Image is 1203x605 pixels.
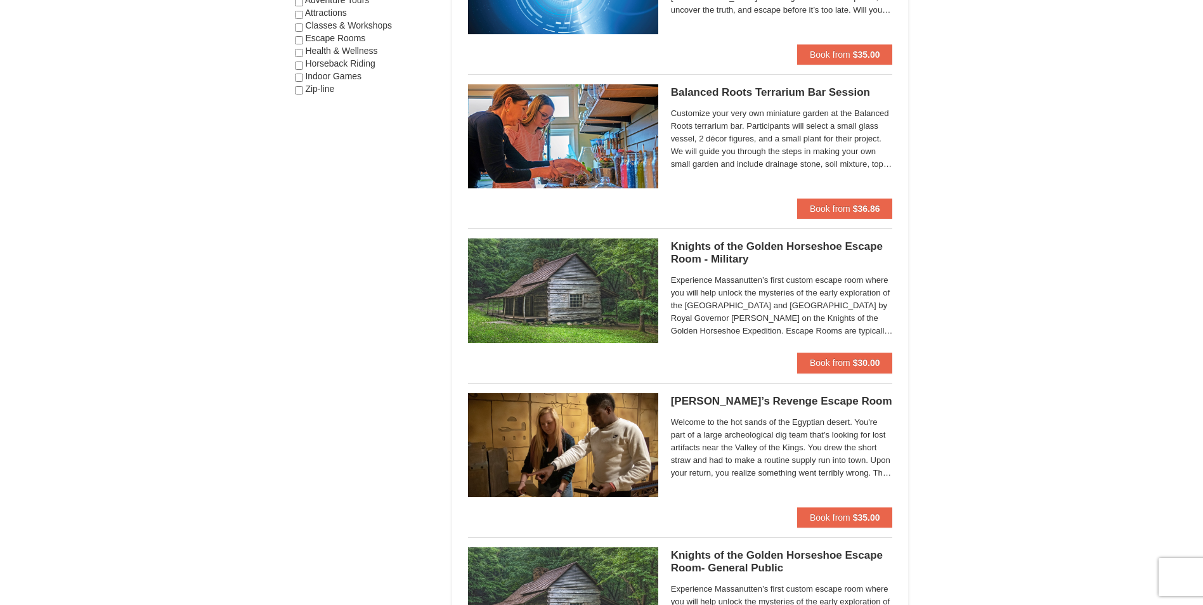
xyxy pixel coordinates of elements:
[305,58,375,68] span: Horseback Riding
[797,507,893,528] button: Book from $35.00
[305,84,334,94] span: Zip-line
[671,86,893,99] h5: Balanced Roots Terrarium Bar Session
[853,358,880,368] strong: $30.00
[671,240,893,266] h5: Knights of the Golden Horseshoe Escape Room - Military
[810,204,850,214] span: Book from
[305,8,347,18] span: Attractions
[671,274,893,337] span: Experience Massanutten’s first custom escape room where you will help unlock the mysteries of the...
[853,512,880,523] strong: $35.00
[810,49,850,60] span: Book from
[671,107,893,171] span: Customize your very own miniature garden at the Balanced Roots terrarium bar. Participants will s...
[797,353,893,373] button: Book from $30.00
[853,204,880,214] strong: $36.86
[671,416,893,479] span: Welcome to the hot sands of the Egyptian desert. You're part of a large archeological dig team th...
[468,393,658,497] img: 6619913-405-76dfcace.jpg
[671,395,893,408] h5: [PERSON_NAME]’s Revenge Escape Room
[810,358,850,368] span: Book from
[671,549,893,575] h5: Knights of the Golden Horseshoe Escape Room- General Public
[810,512,850,523] span: Book from
[305,46,377,56] span: Health & Wellness
[305,71,361,81] span: Indoor Games
[305,33,365,43] span: Escape Rooms
[797,198,893,219] button: Book from $36.86
[853,49,880,60] strong: $35.00
[797,44,893,65] button: Book from $35.00
[468,84,658,188] img: 18871151-30-393e4332.jpg
[305,20,392,30] span: Classes & Workshops
[468,238,658,342] img: 6619913-501-6e8caf1d.jpg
